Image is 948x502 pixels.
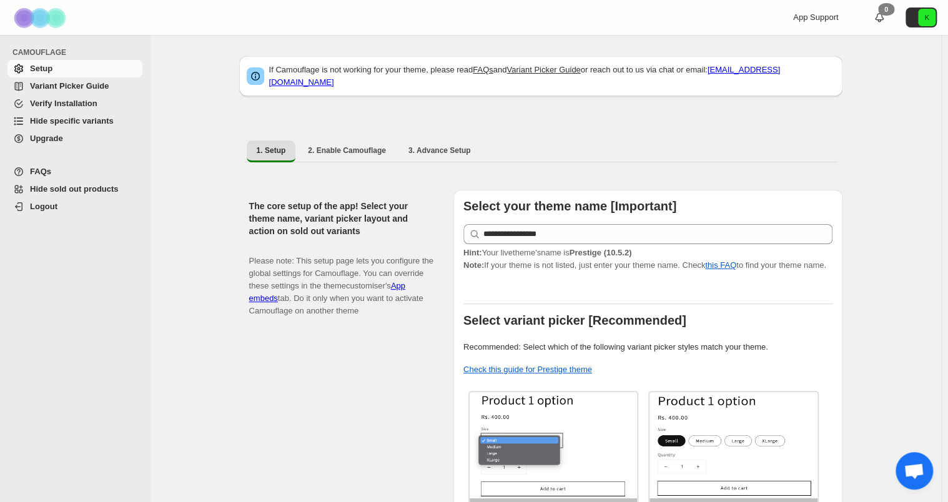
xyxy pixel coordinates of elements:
[7,60,142,77] a: Setup
[463,313,686,327] b: Select variant picker [Recommended]
[30,184,119,194] span: Hide sold out products
[569,248,631,257] strong: Prestige (10.5.2)
[7,180,142,198] a: Hide sold out products
[918,9,936,26] span: Avatar with initials K
[924,14,929,21] text: K
[30,99,97,108] span: Verify Installation
[463,341,832,353] p: Recommended: Select which of the following variant picker styles match your theme.
[649,392,817,498] img: Buttons / Swatches
[793,12,838,22] span: App Support
[463,248,482,257] strong: Hint:
[705,260,736,270] a: this FAQ
[30,64,52,73] span: Setup
[7,77,142,95] a: Variant Picker Guide
[7,163,142,180] a: FAQs
[878,3,894,16] div: 0
[463,260,484,270] strong: Note:
[249,242,433,317] p: Please note: This setup page lets you configure the global settings for Camouflage. You can overr...
[30,134,63,143] span: Upgrade
[30,167,51,176] span: FAQs
[249,200,433,237] h2: The core setup of the app! Select your theme name, variant picker layout and action on sold out v...
[30,202,57,211] span: Logout
[257,145,286,155] span: 1. Setup
[30,81,109,91] span: Variant Picker Guide
[470,392,638,498] img: Select / Dropdowns
[463,247,832,272] p: If your theme is not listed, just enter your theme name. Check to find your theme name.
[506,65,580,74] a: Variant Picker Guide
[473,65,493,74] a: FAQs
[463,365,592,374] a: Check this guide for Prestige theme
[408,145,471,155] span: 3. Advance Setup
[7,112,142,130] a: Hide specific variants
[10,1,72,35] img: Camouflage
[873,11,886,24] a: 0
[896,452,933,490] div: Open chat
[7,95,142,112] a: Verify Installation
[12,47,144,57] span: CAMOUFLAGE
[463,248,631,257] span: Your live theme's name is
[30,116,114,125] span: Hide specific variants
[308,145,386,155] span: 2. Enable Camouflage
[906,7,937,27] button: Avatar with initials K
[7,130,142,147] a: Upgrade
[269,64,835,89] p: If Camouflage is not working for your theme, please read and or reach out to us via chat or email:
[7,198,142,215] a: Logout
[463,199,676,213] b: Select your theme name [Important]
